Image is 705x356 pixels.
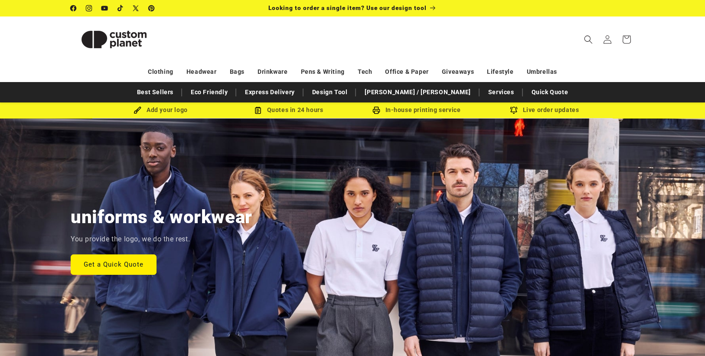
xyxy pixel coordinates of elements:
[71,254,157,274] a: Get a Quick Quote
[71,233,190,246] p: You provide the logo, we do the rest.
[186,85,232,100] a: Eco Friendly
[484,85,519,100] a: Services
[133,85,178,100] a: Best Sellers
[68,16,161,62] a: Custom Planet
[442,64,474,79] a: Giveaways
[134,106,141,114] img: Brush Icon
[225,105,352,115] div: Quotes in 24 hours
[352,105,480,115] div: In-house printing service
[358,64,372,79] a: Tech
[385,64,428,79] a: Office & Paper
[186,64,217,79] a: Headwear
[662,314,705,356] iframe: Chat Widget
[268,4,427,11] span: Looking to order a single item? Use our design tool
[148,64,173,79] a: Clothing
[480,105,608,115] div: Live order updates
[308,85,352,100] a: Design Tool
[230,64,245,79] a: Bags
[527,85,573,100] a: Quick Quote
[372,106,380,114] img: In-house printing
[97,105,225,115] div: Add your logo
[258,64,287,79] a: Drinkware
[360,85,475,100] a: [PERSON_NAME] / [PERSON_NAME]
[254,106,262,114] img: Order Updates Icon
[241,85,299,100] a: Express Delivery
[301,64,345,79] a: Pens & Writing
[510,106,518,114] img: Order updates
[527,64,557,79] a: Umbrellas
[71,205,252,229] h2: uniforms & workwear
[487,64,513,79] a: Lifestyle
[579,30,598,49] summary: Search
[71,20,157,59] img: Custom Planet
